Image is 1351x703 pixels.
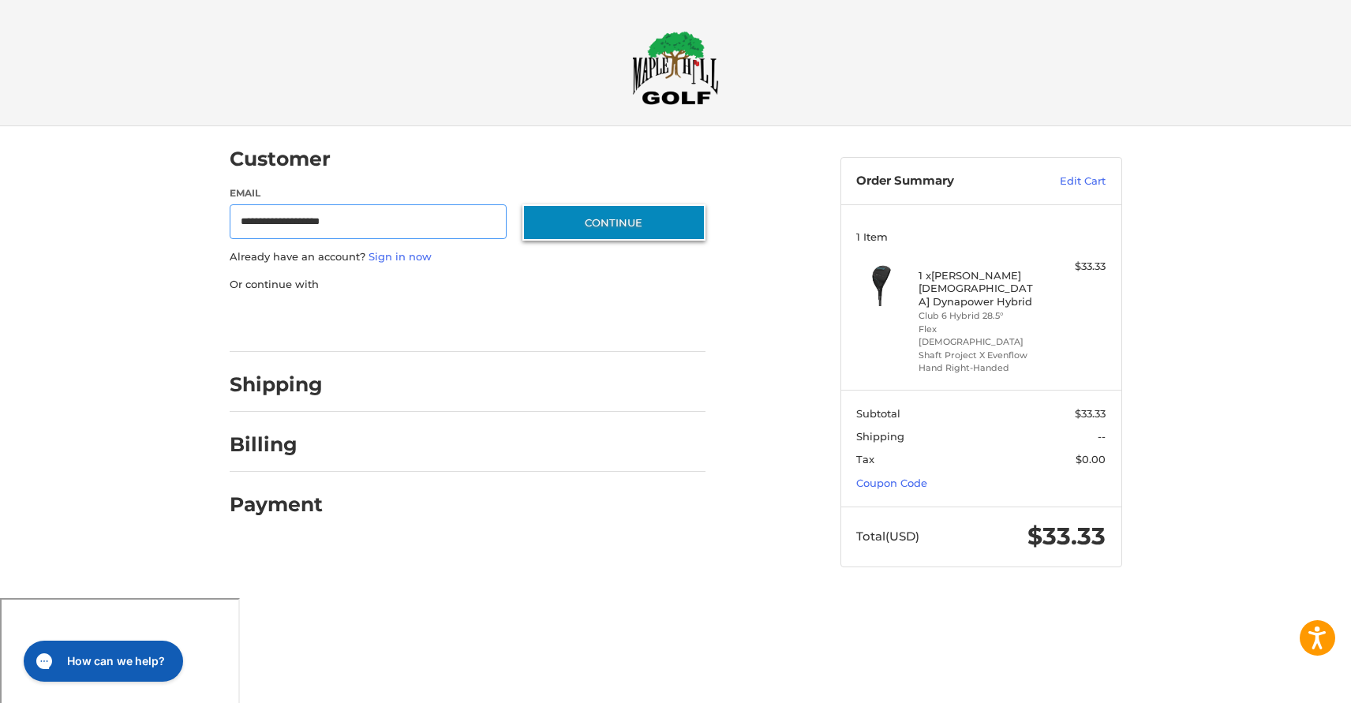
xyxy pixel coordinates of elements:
[919,269,1039,308] h4: 1 x [PERSON_NAME] [DEMOGRAPHIC_DATA] Dynapower Hybrid
[856,230,1106,243] h3: 1 Item
[632,31,719,105] img: Maple Hill Golf
[230,277,705,293] p: Or continue with
[1027,522,1106,551] span: $33.33
[856,529,919,544] span: Total (USD)
[230,432,322,457] h2: Billing
[1026,174,1106,189] a: Edit Cart
[1098,430,1106,443] span: --
[16,635,188,687] iframe: Gorgias live chat messenger
[369,250,432,263] a: Sign in now
[1076,453,1106,466] span: $0.00
[230,147,331,171] h2: Customer
[1075,407,1106,420] span: $33.33
[522,204,705,241] button: Continue
[1043,259,1106,275] div: $33.33
[358,308,477,336] iframe: PayPal-paylater
[230,249,705,265] p: Already have an account?
[856,453,874,466] span: Tax
[1221,660,1351,703] iframe: Google Customer Reviews
[856,430,904,443] span: Shipping
[856,477,927,489] a: Coupon Code
[856,174,1026,189] h3: Order Summary
[919,309,1039,323] li: Club 6 Hybrid 28.5°
[856,407,900,420] span: Subtotal
[230,186,507,200] label: Email
[230,372,323,397] h2: Shipping
[492,308,610,336] iframe: PayPal-venmo
[224,308,342,336] iframe: PayPal-paypal
[919,323,1039,349] li: Flex [DEMOGRAPHIC_DATA]
[919,361,1039,375] li: Hand Right-Handed
[230,492,323,517] h2: Payment
[919,349,1039,362] li: Shaft Project X Evenflow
